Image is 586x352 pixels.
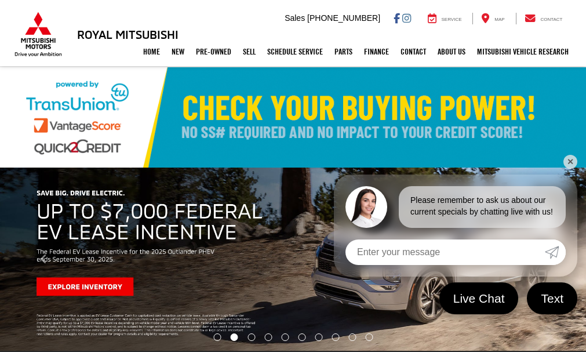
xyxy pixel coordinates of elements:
li: Go to slide number 1. [213,333,221,341]
a: About Us [432,37,471,66]
li: Go to slide number 8. [332,333,339,341]
li: Go to slide number 3. [248,333,256,341]
a: Sell [237,37,261,66]
img: Mitsubishi [12,12,64,57]
a: Parts: Opens in a new tab [329,37,358,66]
div: Please remember to ask us about our current specials by chatting live with us! [399,186,566,228]
span: Live Chat [447,291,511,306]
li: Go to slide number 10. [365,333,373,341]
li: Go to slide number 5. [282,333,289,341]
a: Mitsubishi Vehicle Research [471,37,574,66]
a: Live Chat [439,282,519,314]
h3: Royal Mitsubishi [77,28,179,41]
a: Contact [516,13,572,24]
span: Map [494,17,504,22]
span: Sales [285,13,305,23]
a: Home [137,37,166,66]
a: Schedule Service: Opens in a new tab [261,37,329,66]
li: Go to slide number 6. [298,333,305,341]
span: [PHONE_NUMBER] [307,13,380,23]
a: Map [472,13,513,24]
li: Go to slide number 2. [231,333,238,341]
a: Text [527,282,577,314]
img: Agent profile photo [345,186,387,228]
span: Contact [540,17,562,22]
li: Go to slide number 7. [315,333,322,341]
span: Service [442,17,462,22]
span: Text [535,291,569,306]
a: Contact [395,37,432,66]
li: Go to slide number 4. [265,333,272,341]
a: Service [419,13,471,24]
a: New [166,37,190,66]
a: Instagram: Click to visit our Instagram page [402,13,411,23]
li: Go to slide number 9. [348,333,356,341]
a: Pre-Owned [190,37,237,66]
a: Facebook: Click to visit our Facebook page [394,13,400,23]
a: Finance [358,37,395,66]
a: Submit [545,239,566,265]
input: Enter your message [345,239,545,265]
